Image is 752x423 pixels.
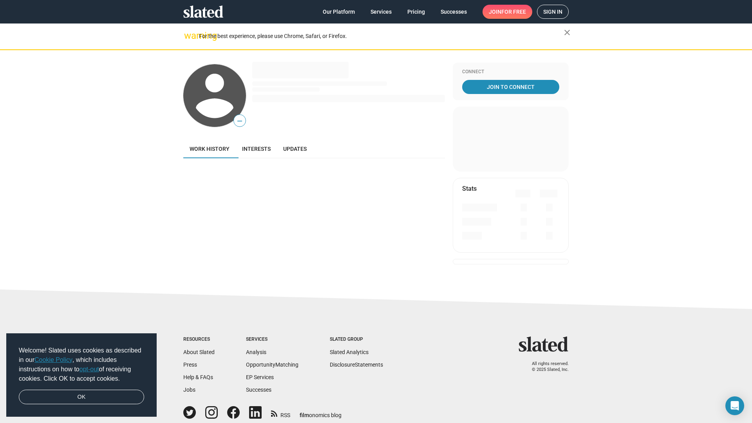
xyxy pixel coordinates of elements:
[401,5,431,19] a: Pricing
[183,139,236,158] a: Work history
[199,31,564,42] div: For the best experience, please use Chrome, Safari, or Firefox.
[246,362,298,368] a: OpportunityMatching
[190,146,230,152] span: Work history
[246,349,266,355] a: Analysis
[434,5,473,19] a: Successes
[246,336,298,343] div: Services
[6,333,157,417] div: cookieconsent
[283,146,307,152] span: Updates
[330,362,383,368] a: DisclosureStatements
[19,346,144,383] span: Welcome! Slated uses cookies as described in our , which includes instructions on how to of recei...
[246,374,274,380] a: EP Services
[330,349,369,355] a: Slated Analytics
[543,5,562,18] span: Sign in
[323,5,355,19] span: Our Platform
[183,336,215,343] div: Resources
[234,116,246,126] span: —
[316,5,361,19] a: Our Platform
[184,31,193,40] mat-icon: warning
[300,405,342,419] a: filmonomics blog
[19,390,144,405] a: dismiss cookie message
[364,5,398,19] a: Services
[246,387,271,393] a: Successes
[183,387,195,393] a: Jobs
[562,28,572,37] mat-icon: close
[464,80,558,94] span: Join To Connect
[183,349,215,355] a: About Slated
[483,5,532,19] a: Joinfor free
[236,139,277,158] a: Interests
[330,336,383,343] div: Slated Group
[277,139,313,158] a: Updates
[300,412,309,418] span: film
[462,69,559,75] div: Connect
[371,5,392,19] span: Services
[407,5,425,19] span: Pricing
[242,146,271,152] span: Interests
[462,184,477,193] mat-card-title: Stats
[489,5,526,19] span: Join
[271,407,290,419] a: RSS
[501,5,526,19] span: for free
[80,366,99,372] a: opt-out
[441,5,467,19] span: Successes
[183,374,213,380] a: Help & FAQs
[537,5,569,19] a: Sign in
[524,361,569,372] p: All rights reserved. © 2025 Slated, Inc.
[462,80,559,94] a: Join To Connect
[725,396,744,415] div: Open Intercom Messenger
[34,356,72,363] a: Cookie Policy
[183,362,197,368] a: Press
